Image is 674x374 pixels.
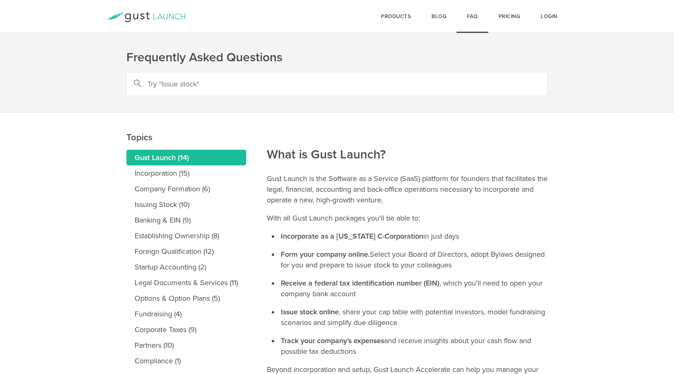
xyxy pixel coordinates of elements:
[126,337,246,353] a: Partners (10)
[281,232,423,241] strong: Incorporate as a [US_STATE] C-Corporation
[267,213,548,223] p: With all Gust Launch packages you'll be able to:
[279,231,548,242] li: in just days
[126,228,246,244] a: Establishing Ownership (8)
[281,250,370,259] strong: Form your company online.
[279,307,548,328] li: , share your cap table with potential investors, model fundraising scenarios and simplify due dil...
[126,74,246,146] h2: Topics
[281,336,384,345] strong: Track your company’s expenses
[279,278,548,299] li: , which you'll need to open your company bank account
[126,165,246,181] a: Incorporation (15)
[126,244,246,259] a: Foreign Qualification (12)
[126,275,246,290] a: Legal Documents & Services (11)
[126,150,246,165] a: Gust Launch (14)
[126,306,246,322] a: Fundraising (4)
[281,279,439,288] strong: Receive a federal tax identification number (EIN)
[126,353,246,369] a: Compliance (1)
[267,91,548,163] h2: What is Gust Launch?
[281,307,339,316] strong: Issue stock online
[126,322,246,337] a: Corporate Taxes (9)
[279,335,548,357] li: and receive insights about your cash flow and possible tax deductions
[126,181,246,197] a: Company Formation (6)
[126,49,548,66] h1: Frequently Asked Questions
[126,197,246,212] a: Issuing Stock (10)
[126,212,246,228] a: Banking & EIN (9)
[126,290,246,306] a: Options & Option Plans (5)
[126,259,246,275] a: Startup Accounting (2)
[267,173,548,205] p: Gust Launch is the Software as a Service (SaaS) platform for founders that facilitates the legal,...
[279,249,548,270] li: Select your Board of Directors, adopt Bylaws designed for you and prepare to issue stock to your ...
[126,72,548,96] input: Try "Issue stock"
